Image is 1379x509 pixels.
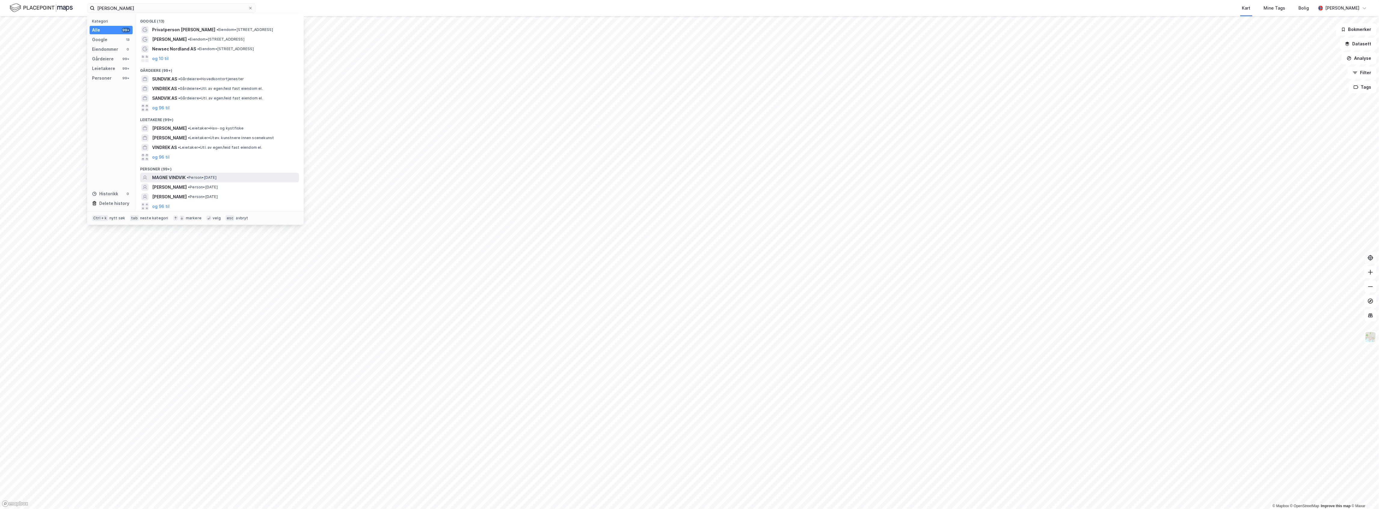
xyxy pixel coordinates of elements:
[178,86,180,91] span: •
[197,47,254,51] span: Eiendom • [STREET_ADDRESS]
[178,77,180,81] span: •
[1242,5,1251,12] div: Kart
[135,63,304,74] div: Gårdeiere (99+)
[1342,52,1377,64] button: Analyse
[152,104,170,111] button: og 96 til
[188,37,190,41] span: •
[178,145,180,150] span: •
[188,126,190,130] span: •
[152,36,187,43] span: [PERSON_NAME]
[135,14,304,25] div: Google (13)
[186,216,201,221] div: markere
[92,215,108,221] div: Ctrl + k
[92,46,118,53] div: Eiendommer
[197,47,199,51] span: •
[152,45,196,53] span: Newsec Nordland AS
[1264,5,1285,12] div: Mine Tags
[1349,480,1379,509] div: Kontrollprogram for chat
[92,26,100,34] div: Alle
[125,37,130,42] div: 13
[188,185,218,190] span: Person • [DATE]
[125,191,130,196] div: 0
[213,216,221,221] div: velg
[1290,504,1319,508] a: OpenStreetMap
[1299,5,1309,12] div: Bolig
[152,193,187,200] span: [PERSON_NAME]
[178,96,263,101] span: Gårdeiere • Utl. av egen/leid fast eiendom el.
[152,154,170,161] button: og 96 til
[122,28,130,32] div: 99+
[152,95,177,102] span: SANDVIK AS
[178,77,244,81] span: Gårdeiere • Hovedkontortjenester
[188,185,190,189] span: •
[1340,38,1377,50] button: Datasett
[188,194,218,199] span: Person • [DATE]
[1365,331,1376,343] img: Z
[152,184,187,191] span: [PERSON_NAME]
[236,216,248,221] div: avbryt
[92,75,112,82] div: Personer
[10,3,73,13] img: logo.f888ab2527a4732fd821a326f86c7f29.svg
[152,85,177,92] span: VINDREK AS
[1336,23,1377,35] button: Bokmerker
[92,190,118,197] div: Historikk
[140,216,168,221] div: neste kategori
[226,215,235,221] div: esc
[152,203,170,210] button: og 96 til
[188,37,244,42] span: Eiendom • [STREET_ADDRESS]
[92,65,115,72] div: Leietakere
[135,162,304,173] div: Personer (99+)
[1321,504,1351,508] a: Improve this map
[152,125,187,132] span: [PERSON_NAME]
[188,136,274,140] span: Leietaker • Utøv. kunstnere innen scenekunst
[217,27,218,32] span: •
[152,26,215,33] span: Privatperson [PERSON_NAME]
[152,144,177,151] span: VINDREK AS
[1325,5,1360,12] div: [PERSON_NAME]
[178,145,262,150] span: Leietaker • Utl. av egen/leid fast eiendom el.
[99,200,129,207] div: Delete history
[1349,480,1379,509] iframe: Chat Widget
[135,113,304,123] div: Leietakere (99+)
[188,126,244,131] span: Leietaker • Hav- og kystfiske
[1348,67,1377,79] button: Filter
[92,36,107,43] div: Google
[92,55,114,62] div: Gårdeiere
[130,215,139,221] div: tab
[1273,504,1289,508] a: Mapbox
[122,76,130,81] div: 99+
[187,175,189,180] span: •
[122,56,130,61] div: 99+
[188,136,190,140] span: •
[178,86,263,91] span: Gårdeiere • Utl. av egen/leid fast eiendom el.
[178,96,180,100] span: •
[109,216,125,221] div: nytt søk
[152,55,169,62] button: og 10 til
[152,134,187,142] span: [PERSON_NAME]
[95,4,248,13] input: Søk på adresse, matrikkel, gårdeiere, leietakere eller personer
[92,19,133,23] div: Kategori
[152,75,177,83] span: SUNDVIK AS
[122,66,130,71] div: 99+
[187,175,217,180] span: Person • [DATE]
[2,500,28,507] a: Mapbox homepage
[217,27,273,32] span: Eiendom • [STREET_ADDRESS]
[152,174,186,181] span: MAGNE VINDVIK
[1349,81,1377,93] button: Tags
[188,194,190,199] span: •
[125,47,130,52] div: 0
